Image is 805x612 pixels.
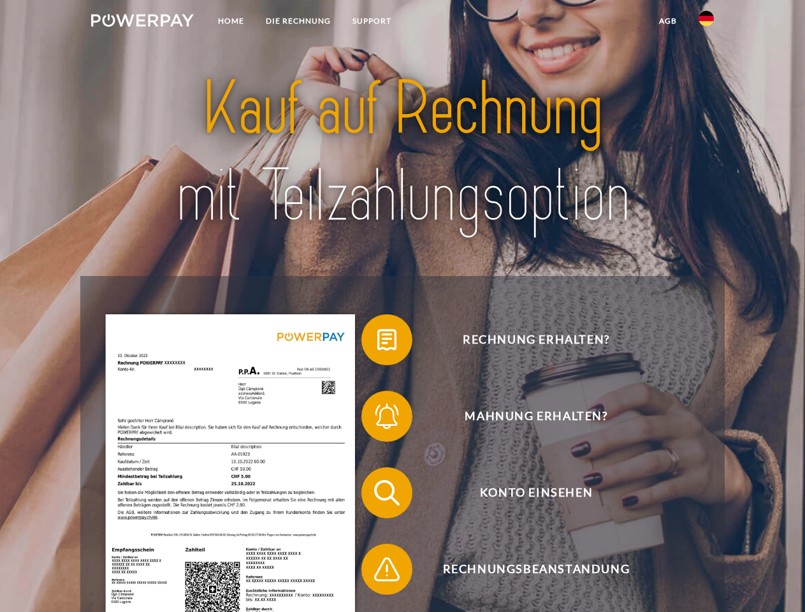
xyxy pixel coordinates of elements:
button: Mahnung erhalten? [361,391,693,442]
img: logo-powerpay-white.svg [91,14,194,27]
span: Konto einsehen [380,467,692,518]
button: Rechnungsbeanstandung [361,544,693,595]
span: Rechnung erhalten? [380,314,692,365]
a: DIE RECHNUNG [255,10,342,33]
span: Mahnung erhalten? [380,391,692,442]
img: de [699,11,714,26]
a: SUPPORT [342,10,402,33]
img: qb_search.svg [371,477,403,509]
img: qb_bill.svg [371,324,403,356]
img: qb_warning.svg [371,553,403,585]
span: Rechnungsbeanstandung [380,544,692,595]
button: Konto einsehen [361,467,693,518]
button: Rechnung erhalten? [361,314,693,365]
img: qb_bell.svg [371,400,403,432]
a: agb [648,10,688,33]
img: title-powerpay_de.svg [122,61,683,244]
a: Home [207,10,255,33]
